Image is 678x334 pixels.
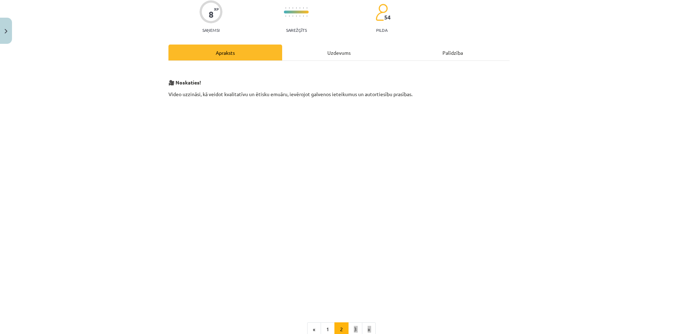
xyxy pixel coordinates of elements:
[296,7,297,9] img: icon-short-line-57e1e144782c952c97e751825c79c345078a6d821885a25fce030b3d8c18986b.svg
[176,79,201,86] b: Noskaties!
[285,7,286,9] img: icon-short-line-57e1e144782c952c97e751825c79c345078a6d821885a25fce030b3d8c18986b.svg
[384,14,391,20] span: 54
[168,45,282,60] div: Apraksts
[396,45,510,60] div: Palīdzība
[209,10,214,19] div: 8
[292,7,293,9] img: icon-short-line-57e1e144782c952c97e751825c79c345078a6d821885a25fce030b3d8c18986b.svg
[286,28,307,33] p: Sarežģīts
[303,7,304,9] img: icon-short-line-57e1e144782c952c97e751825c79c345078a6d821885a25fce030b3d8c18986b.svg
[289,7,290,9] img: icon-short-line-57e1e144782c952c97e751825c79c345078a6d821885a25fce030b3d8c18986b.svg
[168,90,510,98] p: Video uzzināsi, kā veidot kvalitatīvu un ētisku emuāru, ievērojot galvenos ieteikumus un autortie...
[303,15,304,17] img: icon-short-line-57e1e144782c952c97e751825c79c345078a6d821885a25fce030b3d8c18986b.svg
[285,15,286,17] img: icon-short-line-57e1e144782c952c97e751825c79c345078a6d821885a25fce030b3d8c18986b.svg
[292,15,293,17] img: icon-short-line-57e1e144782c952c97e751825c79c345078a6d821885a25fce030b3d8c18986b.svg
[289,15,290,17] img: icon-short-line-57e1e144782c952c97e751825c79c345078a6d821885a25fce030b3d8c18986b.svg
[375,4,388,21] img: students-c634bb4e5e11cddfef0936a35e636f08e4e9abd3cc4e673bd6f9a4125e45ecb1.svg
[5,29,7,34] img: icon-close-lesson-0947bae3869378f0d4975bcd49f059093ad1ed9edebbc8119c70593378902aed.svg
[214,7,219,11] span: XP
[168,79,510,86] p: 🎥
[376,28,387,33] p: pilda
[282,45,396,60] div: Uzdevums
[296,15,297,17] img: icon-short-line-57e1e144782c952c97e751825c79c345078a6d821885a25fce030b3d8c18986b.svg
[200,28,222,33] p: Saņemsi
